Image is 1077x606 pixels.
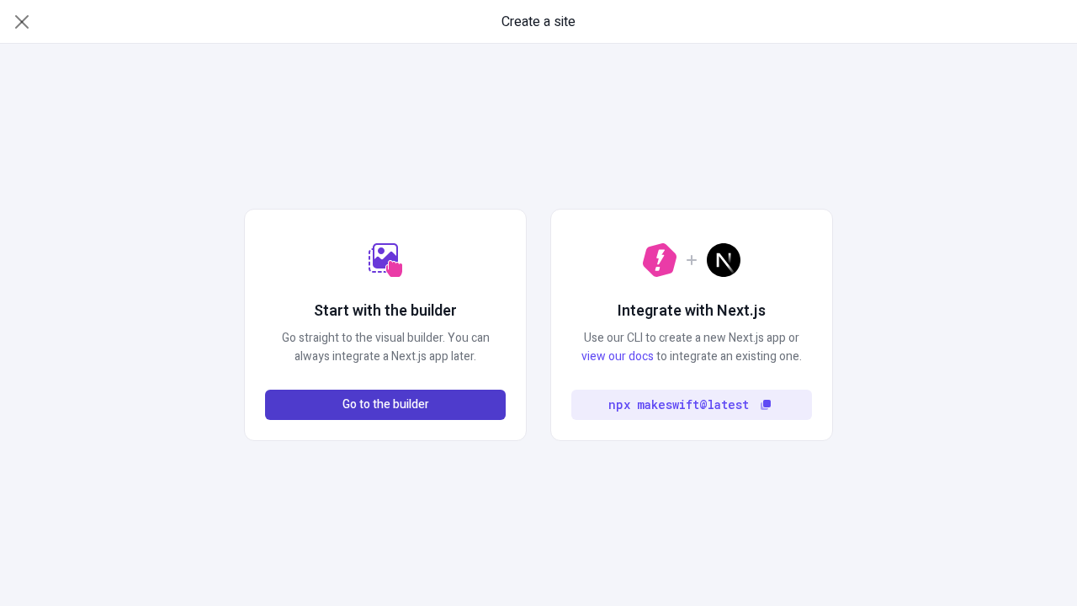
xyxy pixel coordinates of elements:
h2: Start with the builder [314,300,457,322]
span: Create a site [501,12,576,32]
p: Go straight to the visual builder. You can always integrate a Next.js app later. [265,329,506,366]
span: Go to the builder [342,396,429,414]
h2: Integrate with Next.js [618,300,766,322]
code: npx makeswift@latest [608,396,749,414]
a: view our docs [581,348,654,365]
p: Use our CLI to create a new Next.js app or to integrate an existing one. [571,329,812,366]
button: Go to the builder [265,390,506,420]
